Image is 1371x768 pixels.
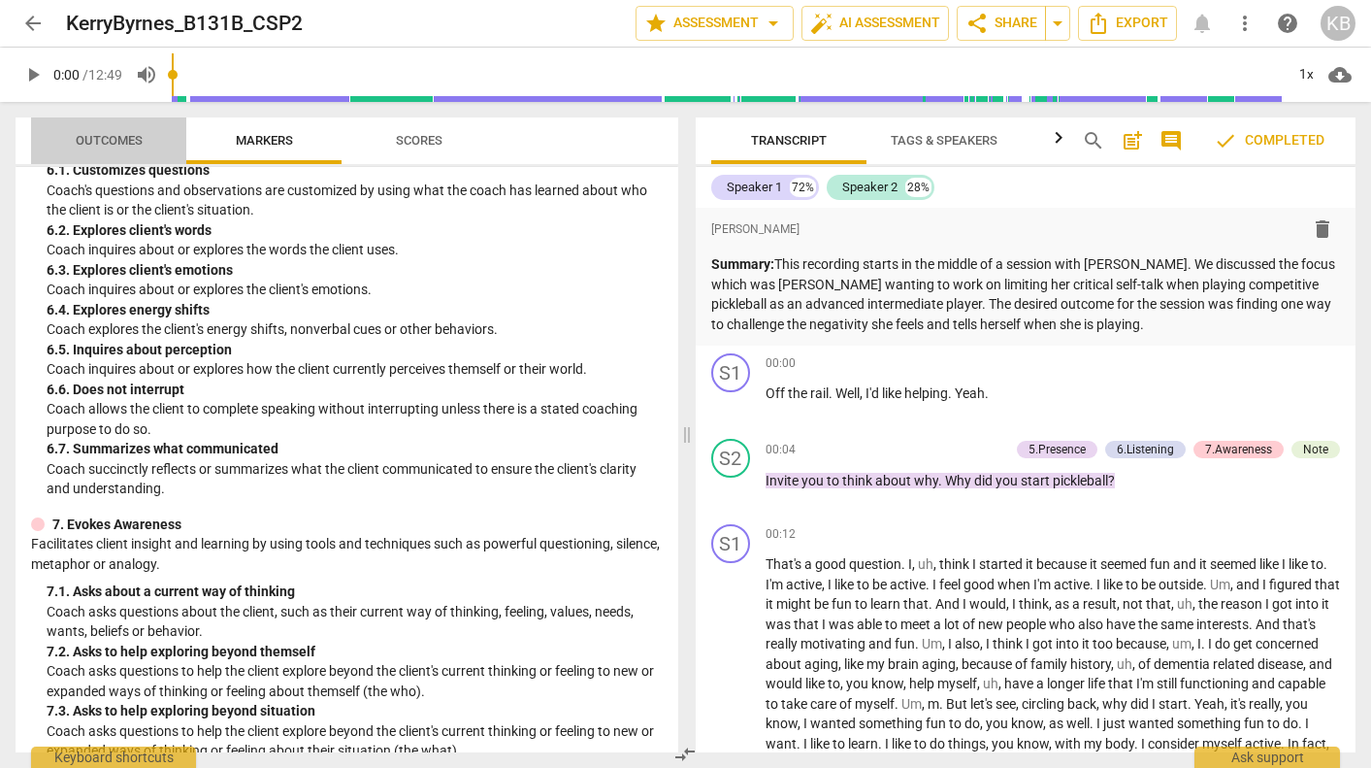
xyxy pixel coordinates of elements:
[47,160,663,181] div: 6. 1. Customizes questions
[711,221,800,238] span: [PERSON_NAME]
[1282,556,1289,572] span: I
[786,577,822,592] span: active
[711,256,774,272] strong: Summary:
[21,12,45,35] span: arrow_back
[1198,121,1340,160] button: Review is completed
[1288,59,1324,90] div: 1x
[827,473,842,488] span: to
[842,178,898,197] div: Speaker 2
[1311,556,1323,572] span: to
[996,696,1016,712] span: see
[1117,441,1174,458] div: 6.Listening
[997,577,1033,592] span: when
[1146,596,1171,612] span: that
[47,260,663,281] div: 6. 3. Explores client's emotions
[1033,577,1054,592] span: I'm
[47,661,663,701] p: Coach asks questions to help the client explore beyond the client's current thinking or feeling t...
[1026,556,1036,572] span: it
[766,473,801,488] span: Invite
[1117,596,1123,612] span: ,
[1078,125,1109,156] button: Search
[1136,676,1157,691] span: I'm
[948,385,955,401] span: .
[751,133,827,148] span: Transcript
[1303,656,1309,672] span: ,
[1108,473,1115,488] span: ?
[1315,577,1340,592] span: that
[1078,617,1106,632] span: also
[1028,441,1086,458] div: 5.Presence
[860,385,865,401] span: ,
[1103,577,1126,592] span: like
[801,473,827,488] span: you
[1265,596,1272,612] span: I
[1249,617,1256,632] span: .
[711,439,750,478] div: Change speaker
[1257,656,1303,672] span: disease
[711,254,1341,334] p: This recording starts in the middle of a session with [PERSON_NAME]. We discussed the focus which...
[762,12,785,35] span: arrow_drop_down
[939,696,946,712] span: .
[1256,636,1319,651] span: concerned
[832,596,855,612] span: fun
[1053,473,1108,488] span: pickleball
[933,556,939,572] span: ,
[673,743,697,766] span: compare_arrows
[1198,596,1221,612] span: the
[1197,636,1201,651] span: I
[47,399,663,439] p: Coach allows the client to complete speaking without interrupting unless there is a stated coachi...
[815,556,849,572] span: good
[47,459,663,499] p: Coach succinctly reflects or summarizes what the client communicated to ensure the client's clari...
[922,656,956,672] span: aging
[1172,636,1191,651] span: Filler word
[1321,6,1355,41] button: KB
[900,617,933,632] span: meet
[776,596,814,612] span: might
[1276,12,1299,35] span: help
[766,696,781,712] span: to
[135,63,158,86] span: volume_up
[1203,577,1210,592] span: .
[965,12,1037,35] span: Share
[946,696,970,712] span: But
[945,473,974,488] span: Why
[1117,656,1132,672] span: Filler word
[972,556,979,572] span: I
[935,596,963,612] span: And
[47,300,663,320] div: 6. 4. Explores energy shifts
[1295,596,1322,612] span: into
[766,385,788,401] span: Off
[844,656,866,672] span: like
[839,696,855,712] span: of
[939,577,963,592] span: feel
[962,656,1015,672] span: because
[53,67,80,83] span: 0:00
[835,385,860,401] span: Well
[905,178,931,197] div: 28%
[31,534,663,574] p: Facilitates client insight and learning by using tools and techniques such as powerful questionin...
[1106,617,1138,632] span: have
[1154,656,1213,672] span: dementia
[396,133,442,148] span: Scores
[1141,577,1159,592] span: be
[1045,6,1070,41] button: Sharing summary
[875,473,914,488] span: about
[1233,636,1256,651] span: get
[236,133,293,148] span: Markers
[1019,596,1049,612] span: think
[47,642,663,662] div: 7. 2. Asks to help exploring beyond themself
[1123,596,1146,612] span: not
[1214,129,1237,152] span: check
[711,353,750,392] div: Change speaker
[766,577,786,592] span: I'm
[766,617,794,632] span: was
[895,696,901,712] span: .
[1289,556,1311,572] span: like
[956,656,962,672] span: ,
[1236,577,1262,592] span: and
[865,385,882,401] span: I'd
[1210,577,1230,592] span: Filler word
[1082,129,1105,152] span: search
[1173,556,1199,572] span: and
[766,556,804,572] span: That's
